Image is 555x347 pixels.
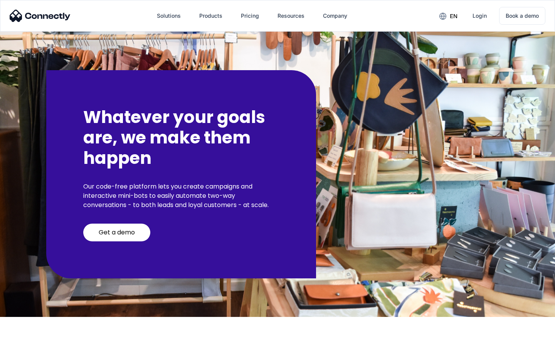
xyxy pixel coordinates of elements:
[473,10,487,21] div: Login
[323,10,347,21] div: Company
[277,10,304,21] div: Resources
[199,10,222,21] div: Products
[157,10,181,21] div: Solutions
[450,11,457,22] div: en
[235,7,265,25] a: Pricing
[15,334,46,344] ul: Language list
[99,229,135,236] div: Get a demo
[83,224,150,241] a: Get a demo
[317,7,353,25] div: Company
[241,10,259,21] div: Pricing
[193,7,229,25] div: Products
[83,107,279,168] h2: Whatever your goals are, we make them happen
[151,7,187,25] div: Solutions
[499,7,545,25] a: Book a demo
[83,182,279,210] p: Our code-free platform lets you create campaigns and interactive mini-bots to easily automate two...
[10,10,71,22] img: Connectly Logo
[433,10,463,22] div: en
[271,7,311,25] div: Resources
[8,334,46,344] aside: Language selected: English
[466,7,493,25] a: Login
